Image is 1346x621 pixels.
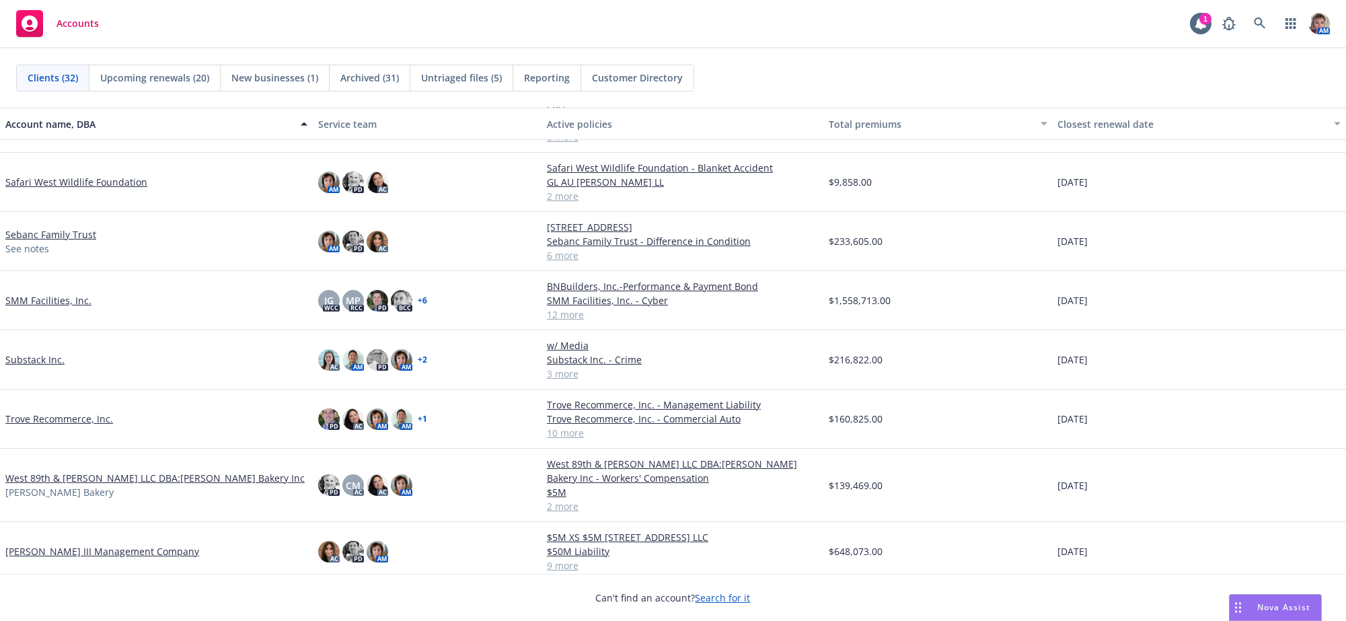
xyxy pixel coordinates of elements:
a: [STREET_ADDRESS] [547,220,818,234]
span: [DATE] [1058,478,1088,492]
a: $5M XS $5M [STREET_ADDRESS] LLC [547,530,818,544]
img: photo [367,408,388,430]
img: photo [367,349,388,371]
a: 2 more [547,499,818,513]
a: 10 more [547,426,818,440]
button: Service team [313,108,541,140]
img: photo [391,290,412,312]
div: Service team [318,117,536,131]
div: Drag to move [1230,595,1246,620]
img: photo [367,541,388,562]
a: BNBuilders, Inc.-Performance & Payment Bond [547,279,818,293]
img: photo [342,349,364,371]
a: + 2 [418,356,427,364]
a: $50M Liability [547,544,818,558]
img: photo [318,474,340,496]
div: Total premiums [829,117,1032,131]
a: Search for it [696,591,751,604]
span: $160,825.00 [829,412,883,426]
a: SMM Facilities, Inc. - Cyber [547,293,818,307]
img: photo [318,172,340,193]
span: $648,073.00 [829,544,883,558]
span: Customer Directory [592,71,683,85]
a: 9 more [547,558,818,573]
a: Trove Recommerce, Inc. [5,412,113,426]
button: Active policies [541,108,823,140]
img: photo [342,541,364,562]
span: [DATE] [1058,175,1088,189]
span: CM [346,478,361,492]
img: photo [391,474,412,496]
span: [DATE] [1058,412,1088,426]
a: 2 more [547,189,818,203]
span: JG [324,293,334,307]
a: 12 more [547,307,818,322]
span: Upcoming renewals (20) [100,71,209,85]
img: photo [342,231,364,252]
button: Total premiums [823,108,1052,140]
img: photo [391,408,412,430]
span: [DATE] [1058,544,1088,558]
a: Accounts [11,5,104,42]
img: photo [391,349,412,371]
a: Sebanc Family Trust [5,227,96,242]
a: Substack Inc. - Crime [547,353,818,367]
span: Archived (31) [340,71,399,85]
a: Report a Bug [1216,10,1242,37]
img: photo [367,474,388,496]
a: Safari West Wildlife Foundation [5,175,147,189]
img: photo [318,349,340,371]
a: SMM Facilities, Inc. [5,293,91,307]
span: [DATE] [1058,353,1088,367]
a: West 89th & [PERSON_NAME] LLC DBA:[PERSON_NAME] Bakery Inc - Workers' Compensation [547,457,818,485]
a: Trove Recommerce, Inc. - Management Liability [547,398,818,412]
button: Closest renewal date [1053,108,1346,140]
span: [DATE] [1058,234,1088,248]
div: Closest renewal date [1058,117,1326,131]
a: w/ Media [547,338,818,353]
a: Switch app [1277,10,1304,37]
div: 1 [1199,13,1211,25]
span: $9,858.00 [829,175,872,189]
span: Untriaged files (5) [421,71,502,85]
a: GL AU [PERSON_NAME] LL [547,175,818,189]
img: photo [367,172,388,193]
a: [PERSON_NAME] III Management Company [5,544,199,558]
img: photo [342,408,364,430]
span: [DATE] [1058,293,1088,307]
a: Sebanc Family Trust - Difference in Condition [547,234,818,248]
a: Search [1246,10,1273,37]
span: Accounts [57,18,99,29]
span: Reporting [524,71,570,85]
img: photo [1308,13,1330,34]
img: photo [367,290,388,312]
img: photo [367,231,388,252]
span: MP [346,293,361,307]
div: Account name, DBA [5,117,293,131]
a: West 89th & [PERSON_NAME] LLC DBA:[PERSON_NAME] Bakery Inc [5,471,305,485]
a: $5M [547,485,818,499]
div: Active policies [547,117,818,131]
img: photo [318,231,340,252]
a: + 1 [418,415,427,423]
span: [PERSON_NAME] Bakery [5,485,114,499]
button: Nova Assist [1229,594,1322,621]
a: + 6 [418,297,427,305]
a: Substack Inc. [5,353,65,367]
img: photo [318,541,340,562]
span: $139,469.00 [829,478,883,492]
span: $1,558,713.00 [829,293,891,307]
span: Clients (32) [28,71,78,85]
span: Nova Assist [1257,601,1310,613]
span: New businesses (1) [231,71,318,85]
img: photo [318,408,340,430]
a: 6 more [547,248,818,262]
a: Safari West Wildlife Foundation - Blanket Accident [547,161,818,175]
a: 3 more [547,367,818,381]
